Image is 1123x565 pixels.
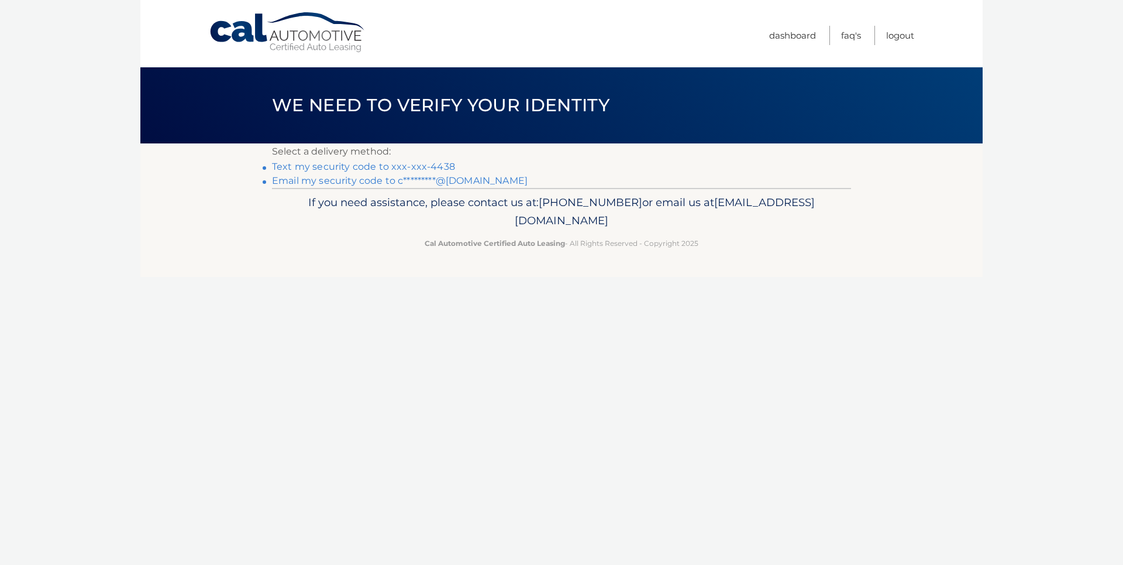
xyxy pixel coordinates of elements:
[272,94,609,116] span: We need to verify your identity
[209,12,367,53] a: Cal Automotive
[272,161,455,172] a: Text my security code to xxx-xxx-4438
[425,239,565,248] strong: Cal Automotive Certified Auto Leasing
[886,26,914,45] a: Logout
[539,196,642,209] span: [PHONE_NUMBER]
[280,193,843,231] p: If you need assistance, please contact us at: or email us at
[841,26,861,45] a: FAQ's
[280,237,843,249] p: - All Rights Reserved - Copyright 2025
[272,175,528,186] a: Email my security code to c*********@[DOMAIN_NAME]
[769,26,816,45] a: Dashboard
[272,143,851,160] p: Select a delivery method:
